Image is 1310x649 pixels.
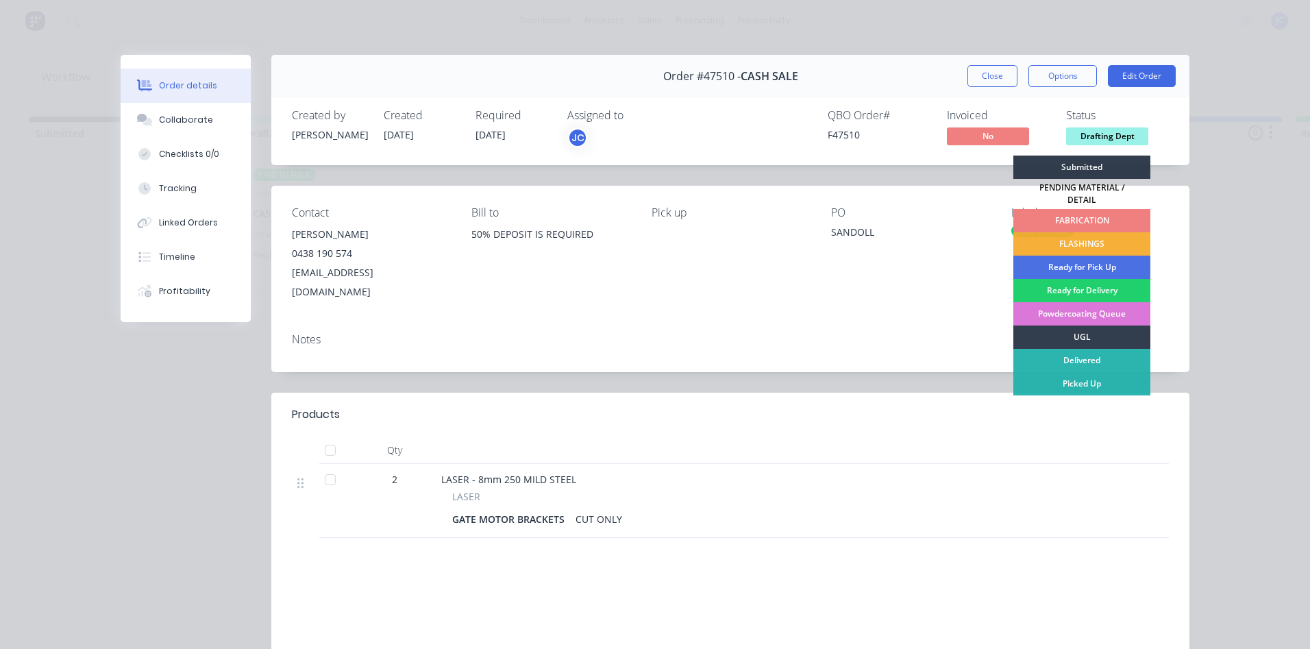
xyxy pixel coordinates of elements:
[159,182,197,195] div: Tracking
[828,109,930,122] div: QBO Order #
[1011,206,1169,219] div: Labels
[1013,209,1150,232] div: FABRICATION
[1013,372,1150,395] div: Picked Up
[947,109,1050,122] div: Invoiced
[1066,127,1148,148] button: Drafting Dept
[452,509,570,529] div: GATE MOTOR BRACKETS
[159,217,218,229] div: Linked Orders
[292,206,449,219] div: Contact
[121,103,251,137] button: Collaborate
[1013,156,1150,179] div: Submitted
[121,206,251,240] button: Linked Orders
[292,225,449,244] div: [PERSON_NAME]
[947,127,1029,145] span: No
[652,206,809,219] div: Pick up
[567,109,704,122] div: Assigned to
[121,137,251,171] button: Checklists 0/0
[292,263,449,302] div: [EMAIL_ADDRESS][DOMAIN_NAME]
[159,148,219,160] div: Checklists 0/0
[121,274,251,308] button: Profitability
[741,70,798,83] span: CASH SALE
[159,114,213,126] div: Collaborate
[1011,225,1074,237] div: PAID IN FULL
[1013,302,1150,326] div: Powdercoating Queue
[441,473,576,486] span: LASER - 8mm 250 MILD STEEL
[663,70,741,83] span: Order #47510 -
[292,109,367,122] div: Created by
[392,472,397,487] span: 2
[292,127,367,142] div: [PERSON_NAME]
[292,225,449,302] div: [PERSON_NAME]0438 190 574[EMAIL_ADDRESS][DOMAIN_NAME]
[831,225,989,244] div: SANDOLL
[475,109,551,122] div: Required
[384,128,414,141] span: [DATE]
[471,225,629,269] div: 50% DEPOSIT IS REQUIRED
[1013,256,1150,279] div: Ready for Pick Up
[1013,279,1150,302] div: Ready for Delivery
[1028,65,1097,87] button: Options
[354,437,436,464] div: Qty
[384,109,459,122] div: Created
[292,406,340,423] div: Products
[121,69,251,103] button: Order details
[1066,109,1169,122] div: Status
[159,79,217,92] div: Order details
[1013,349,1150,372] div: Delivered
[475,128,506,141] span: [DATE]
[1013,179,1150,209] div: PENDING MATERIAL / DETAIL
[121,240,251,274] button: Timeline
[1013,232,1150,256] div: FLASHINGS
[1108,65,1176,87] button: Edit Order
[570,509,628,529] div: CUT ONLY
[159,251,195,263] div: Timeline
[471,206,629,219] div: Bill to
[471,225,629,244] div: 50% DEPOSIT IS REQUIRED
[828,127,930,142] div: F47510
[967,65,1017,87] button: Close
[452,489,480,504] span: LASER
[292,333,1169,346] div: Notes
[159,285,210,297] div: Profitability
[567,127,588,148] button: JC
[1066,127,1148,145] span: Drafting Dept
[1013,326,1150,349] div: UGL
[121,171,251,206] button: Tracking
[292,244,449,263] div: 0438 190 574
[831,206,989,219] div: PO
